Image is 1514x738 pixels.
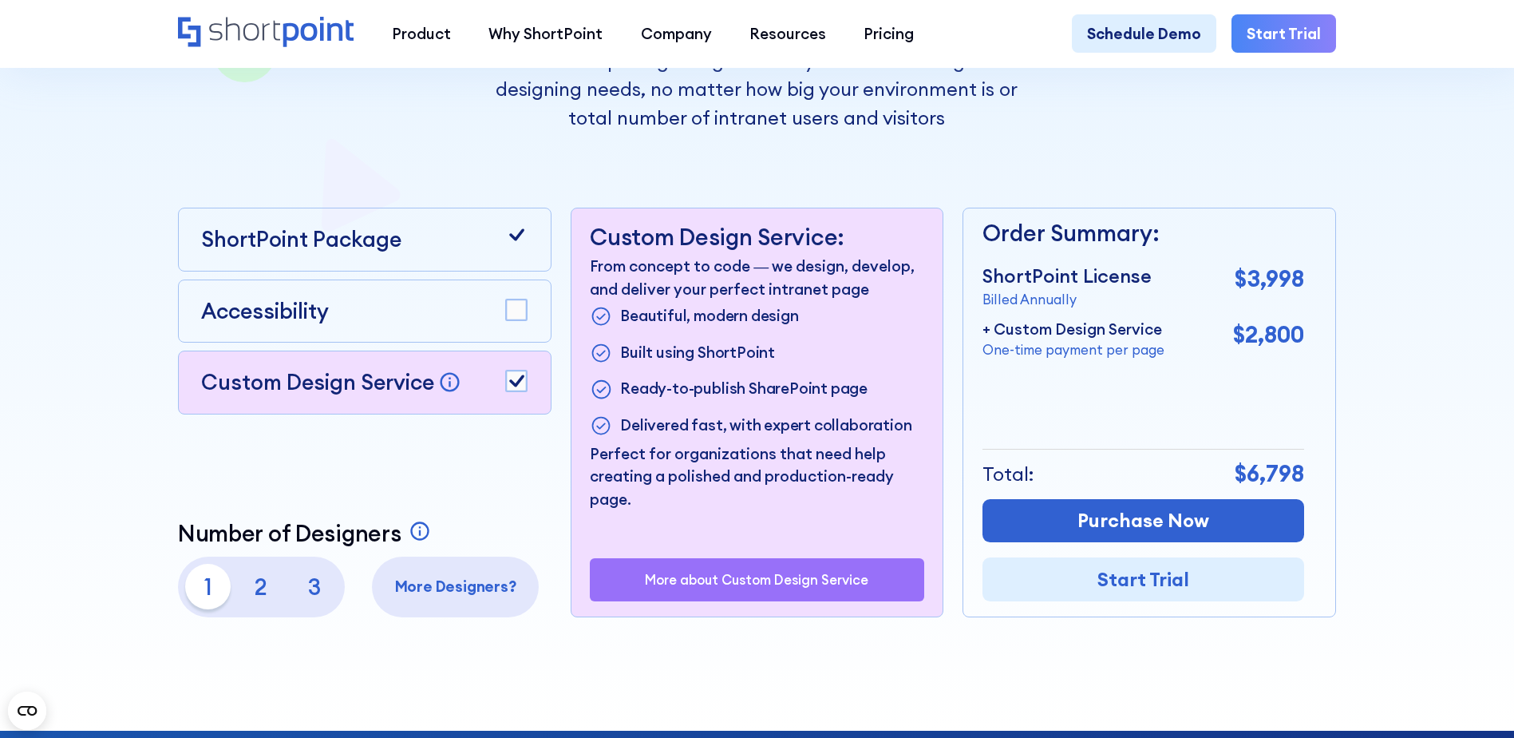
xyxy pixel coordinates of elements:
a: Product [373,14,469,52]
a: More about Custom Design Service [645,572,868,587]
a: Number of Designers [178,520,436,547]
p: From concept to code — we design, develop, and deliver your perfect intranet page [590,255,924,300]
div: Product [392,22,451,45]
p: + Custom Design Service [982,318,1164,340]
a: Home [178,17,354,50]
p: ShortPoint Package [201,224,401,256]
iframe: Chat Widget [1434,661,1514,738]
p: Beautiful, modern design [620,304,798,329]
p: ShortPoint License [982,262,1152,291]
p: Ready-to-publish SharePoint page [620,377,868,402]
p: Accessibility [201,296,329,327]
a: Start Trial [1231,14,1336,52]
button: Open CMP widget [8,692,46,730]
p: ShortPoint pricing is aligned with your sites building and designing needs, no matter how big you... [473,47,1041,133]
a: Why ShortPoint [470,14,622,52]
p: $3,998 [1235,262,1304,296]
p: 2 [239,564,284,609]
a: Pricing [845,14,933,52]
a: Schedule Demo [1072,14,1216,52]
p: $2,800 [1233,318,1304,352]
p: Order Summary: [982,216,1304,251]
p: Number of Designers [178,520,401,547]
div: Company [641,22,712,45]
p: Custom Design Service: [590,224,924,251]
div: Why ShortPoint [488,22,603,45]
p: Total: [982,460,1034,489]
p: One-time payment per page [982,340,1164,360]
p: 1 [185,564,231,609]
p: Built using ShortPoint [620,341,775,366]
a: Resources [730,14,844,52]
p: Billed Annually [982,290,1152,310]
p: Custom Design Service [201,368,434,395]
a: Company [622,14,730,52]
p: $6,798 [1235,457,1304,491]
p: Delivered fast, with expert collaboration [620,414,911,438]
a: Start Trial [982,557,1304,601]
div: Pricing [864,22,914,45]
p: Perfect for organizations that need help creating a polished and production-ready page. [590,442,924,510]
p: 3 [291,564,337,609]
a: Purchase Now [982,499,1304,543]
p: More Designers? [380,575,532,597]
div: Resources [749,22,826,45]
